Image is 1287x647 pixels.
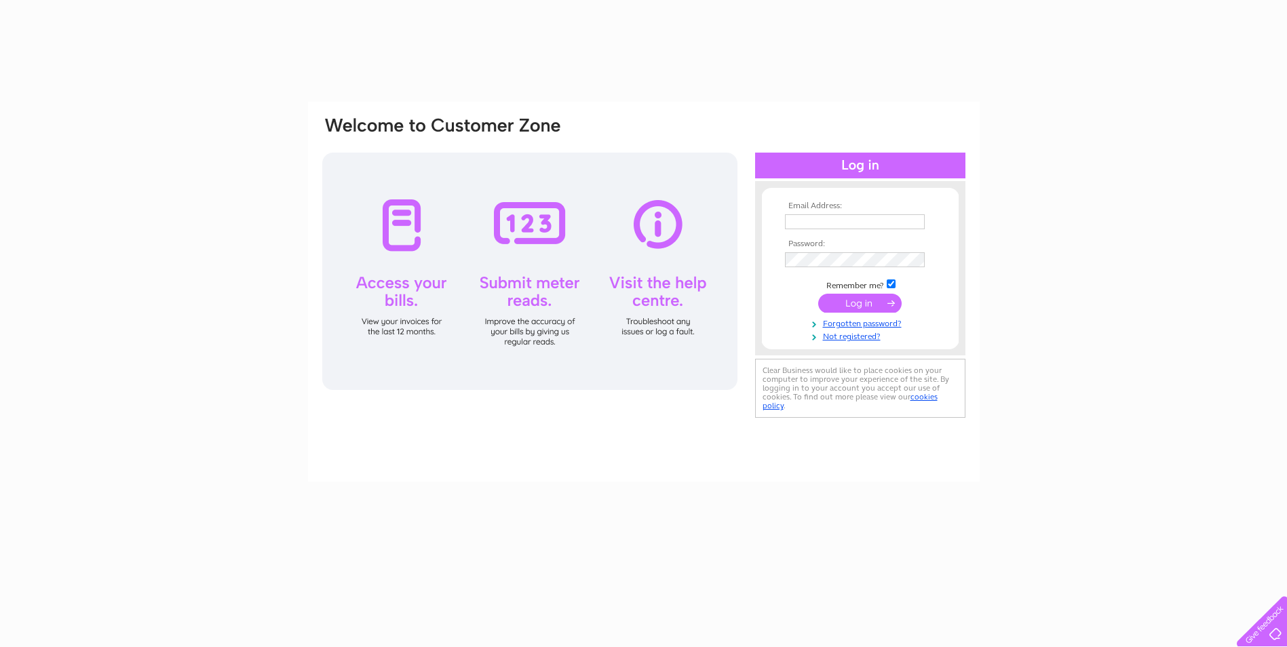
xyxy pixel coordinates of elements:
[763,392,938,410] a: cookies policy
[818,294,902,313] input: Submit
[755,359,965,418] div: Clear Business would like to place cookies on your computer to improve your experience of the sit...
[785,316,939,329] a: Forgotten password?
[782,201,939,211] th: Email Address:
[785,329,939,342] a: Not registered?
[782,239,939,249] th: Password:
[782,277,939,291] td: Remember me?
